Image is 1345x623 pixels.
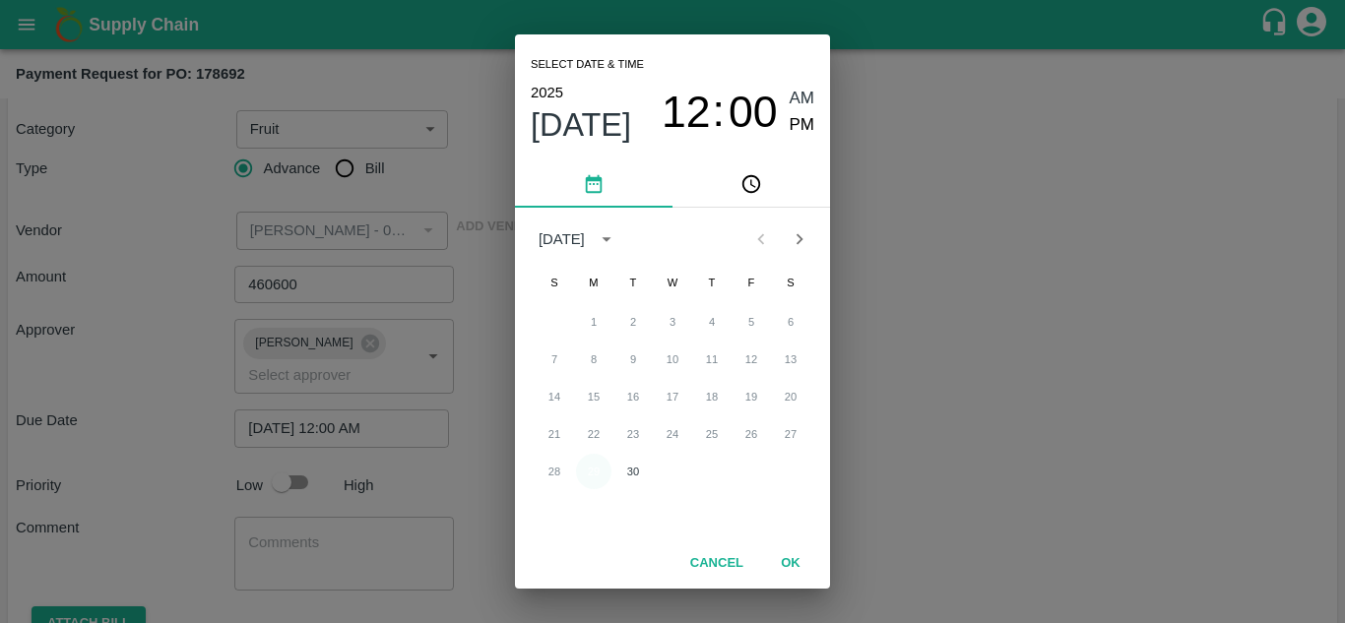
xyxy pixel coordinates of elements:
button: 00 [729,86,778,138]
span: Friday [734,263,769,302]
span: Sunday [537,263,572,302]
button: [DATE] [531,105,631,145]
button: AM [790,86,815,112]
span: : [713,86,725,138]
button: pick time [672,160,830,208]
span: 12 [662,87,711,138]
span: Tuesday [615,263,651,302]
button: pick date [515,160,672,208]
span: 00 [729,87,778,138]
div: [DATE] [539,228,585,250]
span: Monday [576,263,611,302]
button: 30 [615,454,651,489]
button: 29 [576,454,611,489]
button: Next month [781,220,818,258]
span: Wednesday [655,263,690,302]
span: Select date & time [531,50,644,80]
span: Thursday [694,263,730,302]
button: Cancel [682,546,751,581]
span: Saturday [773,263,808,302]
button: 2025 [531,80,563,105]
button: calendar view is open, switch to year view [591,223,622,255]
button: OK [759,546,822,581]
button: 12 [662,86,711,138]
button: PM [790,112,815,139]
